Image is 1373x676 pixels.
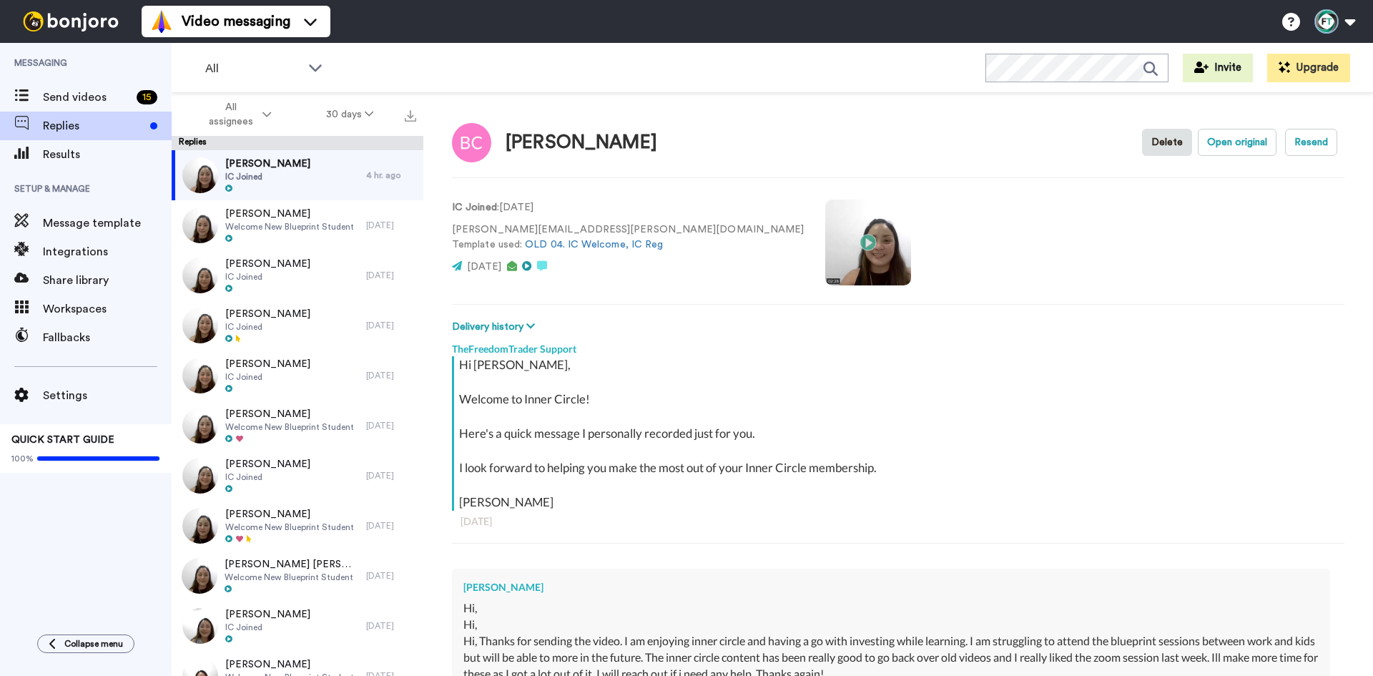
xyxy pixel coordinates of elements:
span: Fallbacks [43,329,172,346]
button: Export all results that match these filters now. [400,104,420,125]
img: 7bbe2272-4eb6-45af-9b09-e8aef15ba317-thumb.jpg [182,358,218,393]
a: [PERSON_NAME]IC Joined[DATE] [172,351,423,401]
span: [PERSON_NAME] [225,157,310,171]
span: [PERSON_NAME] [225,407,354,421]
div: [DATE] [366,470,416,481]
span: [DATE] [467,262,501,272]
span: Results [43,146,172,163]
span: Integrations [43,243,172,260]
img: 5bf82f0f-54be-4735-86ad-8dc58576fe92-thumb.jpg [182,258,218,293]
span: Workspaces [43,300,172,318]
span: 100% [11,453,34,464]
span: Share library [43,272,172,289]
img: 6748d7b8-f0a0-4b27-b275-e9e9448a573b-thumb.jpg [182,308,218,343]
img: 70c89f95-3606-4aa6-95f4-c372546476f7-thumb.jpg [182,408,218,444]
span: [PERSON_NAME] [225,607,310,622]
p: [PERSON_NAME][EMAIL_ADDRESS][PERSON_NAME][DOMAIN_NAME] Template used: [452,222,804,253]
p: : [DATE] [452,200,804,215]
a: [PERSON_NAME]IC Joined4 hr. ago [172,150,423,200]
div: 15 [137,90,157,104]
button: Invite [1183,54,1253,82]
span: [PERSON_NAME] [225,207,354,221]
span: IC Joined [225,321,310,333]
span: Welcome New Blueprint Student [225,421,354,433]
img: c7c9075b-0c68-4ed1-b4ef-1f43bb80bfe4-thumb.jpg [182,608,218,644]
div: Hi [PERSON_NAME], Welcome to Inner Circle! Here's a quick message I personally recorded just for ... [459,356,1341,511]
span: [PERSON_NAME] [225,357,310,371]
img: 4f2180c1-f9a3-4fc1-a87d-374abcc0678f-thumb.jpg [182,558,217,594]
span: Settings [43,387,172,404]
span: Message template [43,215,172,232]
span: [PERSON_NAME] [225,257,310,271]
span: Welcome New Blueprint Student [225,221,354,232]
a: [PERSON_NAME] [PERSON_NAME]Welcome New Blueprint Student[DATE] [172,551,423,601]
img: f3860f1b-1e5f-4786-ba7e-e00bd0cba296-thumb.jpg [182,458,218,494]
span: [PERSON_NAME] [225,307,310,321]
div: Replies [172,136,423,150]
a: [PERSON_NAME]IC Joined[DATE] [172,451,423,501]
div: Hi, [463,617,1319,633]
div: [DATE] [366,570,416,582]
img: bj-logo-header-white.svg [17,11,124,31]
div: [DATE] [366,370,416,381]
button: Delivery history [452,319,539,335]
img: 160ae524-c6d5-4cf6-9a17-a748041f6eed-thumb.jpg [182,157,218,193]
button: Collapse menu [37,635,134,653]
div: TheFreedomTrader Support [452,335,1344,356]
span: Video messaging [182,11,290,31]
div: [DATE] [366,520,416,532]
div: [DATE] [461,514,1336,529]
span: [PERSON_NAME] [225,457,310,471]
a: [PERSON_NAME]Welcome New Blueprint Student[DATE] [172,200,423,250]
button: 30 days [299,102,401,127]
button: Delete [1142,129,1192,156]
a: [PERSON_NAME]Welcome New Blueprint Student[DATE] [172,501,423,551]
a: [PERSON_NAME]IC Joined[DATE] [172,601,423,651]
span: All [205,60,301,77]
span: All assignees [202,100,260,129]
span: IC Joined [225,171,310,182]
span: [PERSON_NAME] [225,657,354,672]
span: QUICK START GUIDE [11,435,114,445]
div: [PERSON_NAME] [506,132,657,153]
button: Upgrade [1267,54,1350,82]
span: IC Joined [225,271,310,283]
div: [DATE] [366,620,416,632]
div: [DATE] [366,420,416,431]
img: 5222c18f-c11d-406e-bb35-b27be5967eb3-thumb.jpg [182,207,218,243]
span: Welcome New Blueprint Student [225,521,354,533]
img: export.svg [405,110,416,122]
span: [PERSON_NAME] [PERSON_NAME] [225,557,359,572]
a: [PERSON_NAME]IC Joined[DATE] [172,250,423,300]
div: 4 hr. ago [366,170,416,181]
strong: IC Joined [452,202,497,212]
div: [DATE] [366,270,416,281]
div: [DATE] [366,320,416,331]
button: All assignees [174,94,299,134]
span: [PERSON_NAME] [225,507,354,521]
span: Welcome New Blueprint Student [225,572,359,583]
button: Resend [1285,129,1337,156]
span: Replies [43,117,144,134]
a: OLD 04. IC Welcome, IC Reg [525,240,663,250]
div: [PERSON_NAME] [463,580,1319,594]
span: IC Joined [225,622,310,633]
span: IC Joined [225,471,310,483]
span: Collapse menu [64,638,123,650]
button: Open original [1198,129,1276,156]
img: vm-color.svg [150,10,173,33]
span: IC Joined [225,371,310,383]
div: [DATE] [366,220,416,231]
span: Send videos [43,89,131,106]
a: [PERSON_NAME]Welcome New Blueprint Student[DATE] [172,401,423,451]
a: [PERSON_NAME]IC Joined[DATE] [172,300,423,351]
img: 45ee70c7-d7c1-48d8-91f0-343723d72b29-thumb.jpg [182,508,218,544]
div: Hi, [463,600,1319,617]
img: Image of Benn Coleman [452,123,491,162]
